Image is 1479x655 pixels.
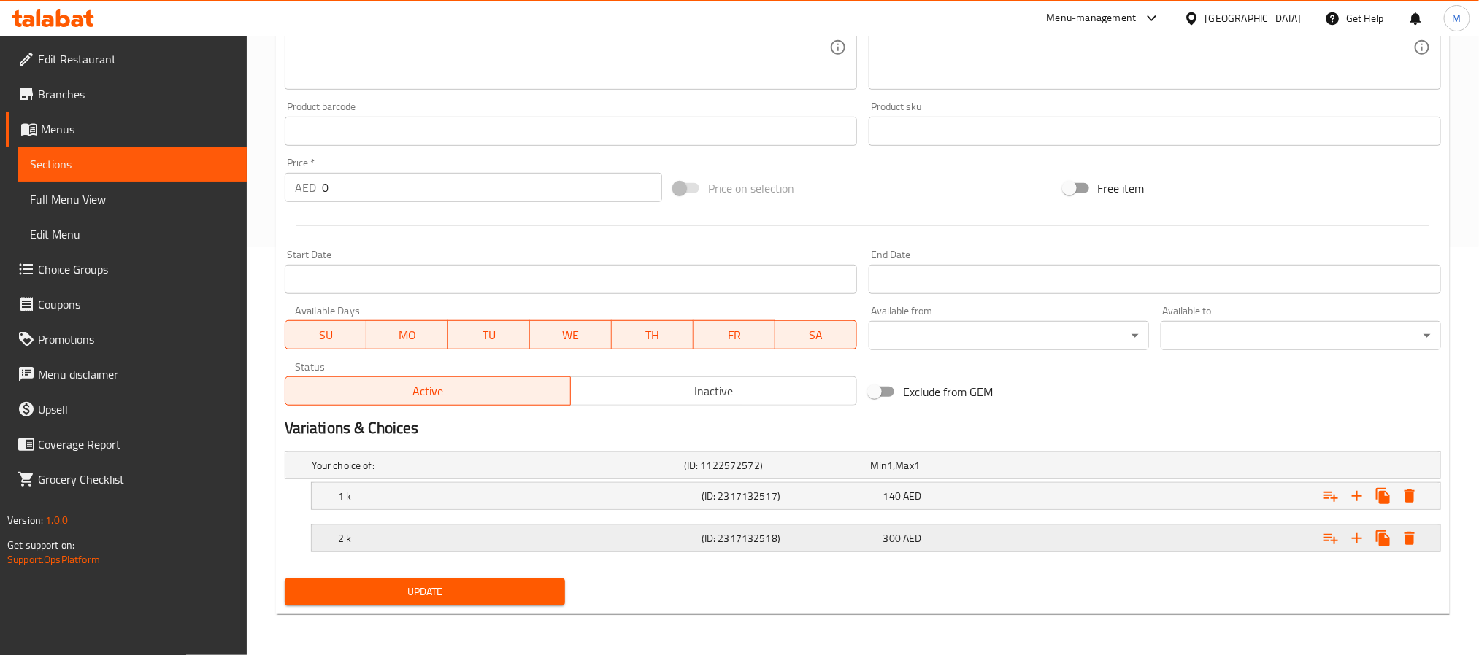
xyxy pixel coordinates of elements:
[6,287,247,322] a: Coupons
[38,50,235,68] span: Edit Restaurant
[887,456,893,475] span: 1
[1453,10,1461,26] span: M
[577,381,851,402] span: Inactive
[38,330,235,348] span: Promotions
[448,320,530,349] button: TU
[1161,321,1441,350] div: ​
[285,452,1440,478] div: Expand
[312,483,1440,509] div: Expand
[41,120,235,138] span: Menus
[883,529,901,548] span: 300
[883,487,901,505] span: 140
[6,252,247,287] a: Choice Groups
[684,458,864,473] h5: (ID: 1122572572)
[366,320,448,349] button: MO
[1344,483,1370,509] button: Add new choice
[454,325,524,346] span: TU
[570,376,857,406] button: Inactive
[291,381,566,402] span: Active
[322,173,662,202] input: Please enter price
[530,320,612,349] button: WE
[6,42,247,77] a: Edit Restaurant
[1370,525,1397,551] button: Clone new choice
[1397,525,1423,551] button: Delete 2 k
[38,260,235,278] span: Choice Groups
[7,550,100,569] a: Support.OpsPlatform
[903,383,994,400] span: Exclude from GEM
[372,325,442,346] span: MO
[30,155,235,173] span: Sections
[869,321,1149,350] div: ​
[38,400,235,418] span: Upsell
[338,531,696,546] h5: 2 k
[870,456,887,475] span: Min
[879,13,1413,82] textarea: كيكة أنيقة مزينة بفراشات ويمزكول، محشوة بنكهة سنيكرز ونوتيلا سيجنتشر.
[7,511,43,530] span: Version:
[1318,483,1344,509] button: Add choice group
[914,456,920,475] span: 1
[6,357,247,392] a: Menu disclaimer
[1205,10,1302,26] div: [GEOGRAPHIC_DATA]
[18,147,247,182] a: Sections
[896,456,914,475] span: Max
[536,325,606,346] span: WE
[18,217,247,252] a: Edit Menu
[1318,525,1344,551] button: Add choice group
[6,427,247,462] a: Coverage Report
[285,376,572,406] button: Active
[6,77,247,112] a: Branches
[291,325,361,346] span: SU
[870,458,1050,473] div: ,
[869,117,1441,146] input: Please enter product sku
[295,13,829,82] textarea: An elegant cake adorned with whimsical butterflies, filled with our signature Snickers and Nutell...
[285,578,565,605] button: Update
[708,179,794,197] span: Price on selection
[38,470,235,488] span: Grocery Checklist
[295,179,316,196] p: AED
[285,417,1441,439] h2: Variations & Choices
[699,325,769,346] span: FR
[612,320,694,349] button: TH
[1344,525,1370,551] button: Add new choice
[1047,9,1137,27] div: Menu-management
[38,365,235,383] span: Menu disclaimer
[30,225,235,243] span: Edit Menu
[775,320,857,349] button: SA
[338,489,696,503] h5: 1 k
[903,529,921,548] span: AED
[903,487,921,505] span: AED
[702,531,877,546] h5: (ID: 2317132518)
[694,320,775,349] button: FR
[30,190,235,208] span: Full Menu View
[1098,179,1145,197] span: Free item
[285,320,367,349] button: SU
[618,325,688,346] span: TH
[45,511,68,530] span: 1.0.0
[38,435,235,453] span: Coverage Report
[312,525,1440,551] div: Expand
[702,489,877,503] h5: (ID: 2317132517)
[38,295,235,313] span: Coupons
[6,462,247,497] a: Grocery Checklist
[38,85,235,103] span: Branches
[1370,483,1397,509] button: Clone new choice
[1397,483,1423,509] button: Delete 1 k
[18,182,247,217] a: Full Menu View
[285,117,857,146] input: Please enter product barcode
[6,322,247,357] a: Promotions
[7,535,74,554] span: Get support on:
[296,583,553,601] span: Update
[6,392,247,427] a: Upsell
[781,325,851,346] span: SA
[312,458,678,473] h5: Your choice of:
[6,112,247,147] a: Menus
